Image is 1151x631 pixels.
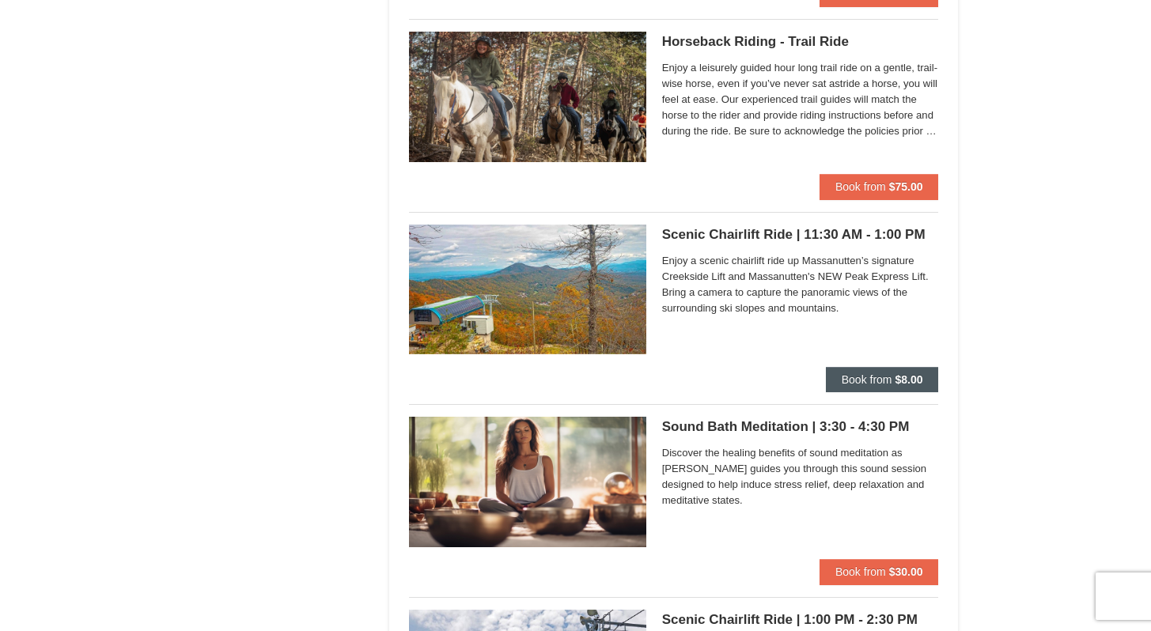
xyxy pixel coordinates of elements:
h5: Sound Bath Meditation | 3:30 - 4:30 PM [662,419,939,435]
h5: Horseback Riding - Trail Ride [662,34,939,50]
button: Book from $8.00 [826,367,939,392]
strong: $30.00 [889,565,923,578]
h5: Scenic Chairlift Ride | 11:30 AM - 1:00 PM [662,227,939,243]
span: Discover the healing benefits of sound meditation as [PERSON_NAME] guides you through this sound ... [662,445,939,508]
span: Book from [835,565,886,578]
span: Enjoy a leisurely guided hour long trail ride on a gentle, trail-wise horse, even if you’ve never... [662,60,939,139]
img: 21584748-79-4e8ac5ed.jpg [409,32,646,161]
img: 24896431-13-a88f1aaf.jpg [409,225,646,354]
img: 18871151-77-b4dd4412.jpg [409,417,646,546]
strong: $75.00 [889,180,923,193]
span: Book from [835,180,886,193]
h5: Scenic Chairlift Ride | 1:00 PM - 2:30 PM [662,612,939,628]
button: Book from $75.00 [820,174,939,199]
strong: $8.00 [895,373,922,386]
span: Book from [842,373,892,386]
button: Book from $30.00 [820,559,939,584]
span: Enjoy a scenic chairlift ride up Massanutten’s signature Creekside Lift and Massanutten's NEW Pea... [662,253,939,316]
